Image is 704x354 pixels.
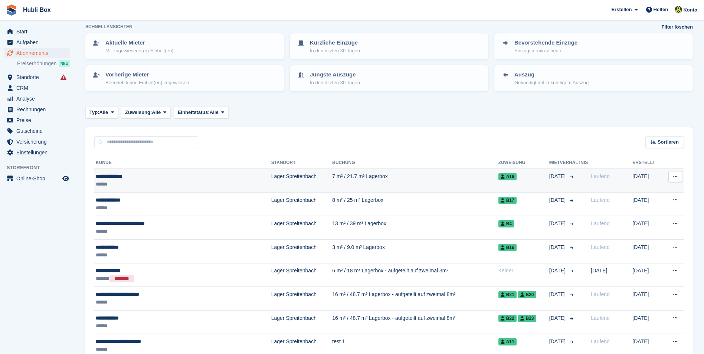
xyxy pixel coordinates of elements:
p: Gekündigt mit zukünftigem Auszug [514,79,589,86]
span: Einheitstatus: [178,109,210,116]
span: [DATE] [549,243,567,251]
span: B20 [518,291,536,298]
span: B16 [498,244,517,251]
td: Lager Spreitenbach [271,192,333,216]
span: Erstellen [611,6,632,13]
p: Vorherige Mieter [105,71,189,79]
td: 3 m² / 9.0 m³ Lagerbox [332,239,498,263]
span: B17 [498,197,517,204]
a: Bevorstehende Einzüge Einzugstermin > heute [495,34,692,59]
p: Bevorstehende Einzüge [514,39,577,47]
span: Konto [683,6,697,14]
i: Es sind Fehler bei der Synchronisierung von Smart-Einträgen aufgetreten [60,74,66,80]
p: In den letzten 30 Tagen [310,47,360,55]
span: Abonnements [16,48,61,58]
span: Gutscheine [16,126,61,136]
a: menu [4,137,70,147]
td: [DATE] [632,239,663,263]
button: Zuweisung: Alle [121,106,171,118]
th: Erstellt [632,157,663,169]
span: Laufend [591,220,610,226]
td: 16 m² / 48.7 m³ Lagerbox - aufgeteilt auf zweimal 8m² [332,287,498,311]
span: B4 [498,220,514,227]
span: A11 [498,338,517,345]
p: Kürzliche Einzüge [310,39,360,47]
td: Lager Spreitenbach [271,216,333,240]
span: Laufend [591,315,610,321]
button: Typ: Alle [85,106,118,118]
th: Zuweisung [498,157,549,169]
span: Alle [99,109,108,116]
th: Kunde [94,157,271,169]
span: Preise [16,115,61,125]
a: Filter löschen [661,23,693,31]
span: A16 [498,173,517,180]
div: NEU [59,60,70,67]
th: Mietverhältnis [549,157,588,169]
a: menu [4,72,70,82]
a: menu [4,83,70,93]
span: CRM [16,83,61,93]
td: Lager Spreitenbach [271,287,333,311]
td: Lager Spreitenbach [271,239,333,263]
a: menu [4,147,70,158]
span: Aufgaben [16,37,61,47]
h6: Schnellansichten [85,23,132,30]
span: Sortieren [658,138,679,146]
th: Standort [271,157,333,169]
a: Vorherige Mieter Beendet, keine Einheit(en) zugewiesen [86,66,283,91]
span: [DATE] [549,196,567,204]
td: [DATE] [632,169,663,193]
span: Laufend [591,197,610,203]
td: 7 m² / 21.7 m³ Lagerbox [332,169,498,193]
span: Rechnungen [16,104,61,115]
span: [DATE] [549,173,567,180]
a: Jüngste Auszüge In den letzten 30 Tagen [291,66,488,91]
span: Start [16,26,61,37]
span: [DATE] [549,220,567,227]
a: Auszug Gekündigt mit zukünftigem Auszug [495,66,692,91]
p: In den letzten 30 Tagen [310,79,360,86]
p: Jüngste Auszüge [310,71,360,79]
span: B22 [498,315,517,322]
span: Alle [210,109,219,116]
td: 8 m² / 25 m³ Lagerbox [332,192,498,216]
td: [DATE] [632,310,663,334]
a: Speisekarte [4,173,70,184]
span: Preiserhöhungen [17,60,57,67]
td: 16 m² / 48.7 m³ Lagerbox - aufgeteilt auf zweimal 8m² [332,310,498,334]
td: Lager Spreitenbach [271,263,333,287]
span: [DATE] [591,268,607,273]
td: Lager Spreitenbach [271,169,333,193]
a: menu [4,48,70,58]
span: [DATE] [549,291,567,298]
span: Laufend [591,244,610,250]
span: [DATE] [549,314,567,322]
a: menu [4,94,70,104]
span: Einstellungen [16,147,61,158]
button: Einheitstatus: Alle [174,106,229,118]
p: Aktuelle Mieter [105,39,174,47]
td: [DATE] [632,216,663,240]
p: Einzugstermin > heute [514,47,577,55]
div: Keiner [498,267,549,275]
span: [DATE] [549,338,567,345]
td: Lager Spreitenbach [271,310,333,334]
td: [DATE] [632,192,663,216]
img: Luca Space4you [675,6,682,13]
a: menu [4,115,70,125]
span: Analyse [16,94,61,104]
p: Auszug [514,71,589,79]
a: Vorschau-Shop [61,174,70,183]
span: Zuweisung: [125,109,152,116]
th: Buchung [332,157,498,169]
a: Kürzliche Einzüge In den letzten 30 Tagen [291,34,488,59]
span: Typ: [89,109,99,116]
span: Laufend [591,173,610,179]
p: Beendet, keine Einheit(en) zugewiesen [105,79,189,86]
span: [DATE] [549,267,567,275]
span: Laufend [591,291,610,297]
span: Storefront [7,164,74,171]
td: [DATE] [632,287,663,311]
td: 6 m² / 18 m³ Lagerbox - aufgeteilt auf zweimal 3m² [332,263,498,287]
